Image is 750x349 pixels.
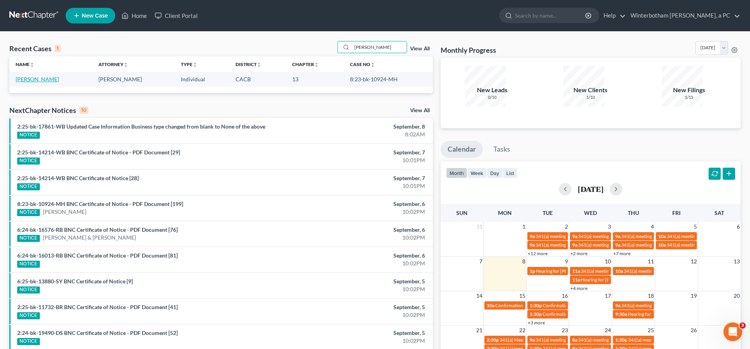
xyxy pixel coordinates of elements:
[536,337,611,343] span: 341(a) meeting for [PERSON_NAME]
[528,251,548,256] a: +12 more
[503,168,518,178] button: list
[536,268,643,274] span: Hearing for [PERSON_NAME] and [PERSON_NAME]
[17,157,40,165] div: NOTICE
[714,209,724,216] span: Sat
[286,72,344,86] td: 13
[16,61,34,67] a: Nameunfold_more
[739,322,746,329] span: 3
[543,209,553,216] span: Tue
[17,312,40,319] div: NOTICE
[628,209,639,216] span: Thu
[9,44,61,53] div: Recent Cases
[294,329,425,337] div: September, 5
[628,337,704,343] span: 341(a) meeting for [PERSON_NAME]
[17,338,40,345] div: NOTICE
[518,291,526,301] span: 15
[294,260,425,267] div: 10:02PM
[628,311,735,317] span: Hearing for [PERSON_NAME] and [PERSON_NAME]
[294,123,425,131] div: September, 8
[572,242,577,248] span: 9a
[465,95,520,100] div: 0/10
[690,326,698,335] span: 26
[17,329,178,336] a: 2:24-bk-19490-DS BNC Certificate of Notice - PDF Document [52]
[294,208,425,216] div: 10:02PM
[294,156,425,164] div: 10:01PM
[530,302,542,308] span: 1:30p
[530,311,542,317] span: 1:30p
[17,226,178,233] a: 6:24-bk-16576-RB BNC Certificate of Notice - PDF Document [76]
[118,9,151,23] a: Home
[615,242,620,248] span: 9a
[693,222,698,231] span: 5
[650,222,655,231] span: 4
[446,168,467,178] button: month
[570,285,587,291] a: +4 more
[294,285,425,293] div: 10:02PM
[17,252,178,259] a: 6:24-bk-16013-RB BNC Certificate of Notice - PDF Document [81]
[723,322,742,341] iframe: Intercom live chat
[17,149,180,156] a: 2:25-bk-14214-WB BNC Certificate of Notice - PDF Document [29]
[17,261,40,268] div: NOTICE
[564,222,569,231] span: 2
[621,302,696,308] span: 341(a) meeting for [PERSON_NAME]
[615,311,627,317] span: 9:30a
[647,257,655,266] span: 11
[578,233,654,239] span: 341(a) meeting for [PERSON_NAME]
[572,233,577,239] span: 9a
[441,45,496,55] h3: Monthly Progress
[294,200,425,208] div: September, 6
[581,268,702,274] span: 341(a) meeting for [PERSON_NAME] and [PERSON_NAME]
[55,45,61,52] div: 1
[344,72,433,86] td: 8:23-bk-10924-MH
[181,61,197,67] a: Typeunfold_more
[17,209,40,216] div: NOTICE
[475,291,483,301] span: 14
[441,141,483,158] a: Calendar
[572,337,577,343] span: 8a
[604,291,612,301] span: 17
[17,132,40,139] div: NOTICE
[530,233,535,239] span: 9a
[294,149,425,156] div: September, 7
[294,234,425,242] div: 10:02PM
[570,251,587,256] a: +2 more
[17,304,178,310] a: 2:25-bk-11732-BR BNC Certificate of Notice - PDF Document [41]
[294,131,425,138] div: 8:02AM
[615,302,620,308] span: 9a
[613,251,630,256] a: +7 more
[621,242,696,248] span: 341(a) meeting for [PERSON_NAME]
[410,46,430,52] a: View All
[495,302,584,308] span: Confirmation hearing for [PERSON_NAME]
[236,61,261,67] a: Districtunfold_more
[487,302,495,308] span: 10a
[662,86,716,95] div: New Filings
[229,72,286,86] td: CACB
[193,63,197,67] i: unfold_more
[658,242,666,248] span: 10a
[294,303,425,311] div: September, 5
[314,63,319,67] i: unfold_more
[475,326,483,335] span: 21
[578,185,604,193] h2: [DATE]
[564,257,569,266] span: 9
[92,72,175,86] td: [PERSON_NAME]
[350,61,375,67] a: Case Nounfold_more
[151,9,202,23] a: Client Portal
[615,337,627,343] span: 1:30p
[123,63,128,67] i: unfold_more
[584,209,597,216] span: Wed
[98,61,128,67] a: Attorneyunfold_more
[530,242,535,248] span: 9a
[17,278,133,285] a: 6:25-bk-13880-SY BNC Certificate of Notice [9]
[561,291,569,301] span: 16
[530,337,535,343] span: 9a
[294,252,425,260] div: September, 6
[9,106,88,115] div: NextChapter Notices
[578,337,654,343] span: 341(a) meeting for [PERSON_NAME]
[647,291,655,301] span: 18
[733,257,741,266] span: 13
[536,233,695,239] span: 341(a) meeting for [PERSON_NAME] [PERSON_NAME] and [PERSON_NAME]
[578,242,700,248] span: 341(a) meeting for [PERSON_NAME] and [PERSON_NAME]
[563,95,618,100] div: 1/10
[370,63,375,67] i: unfold_more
